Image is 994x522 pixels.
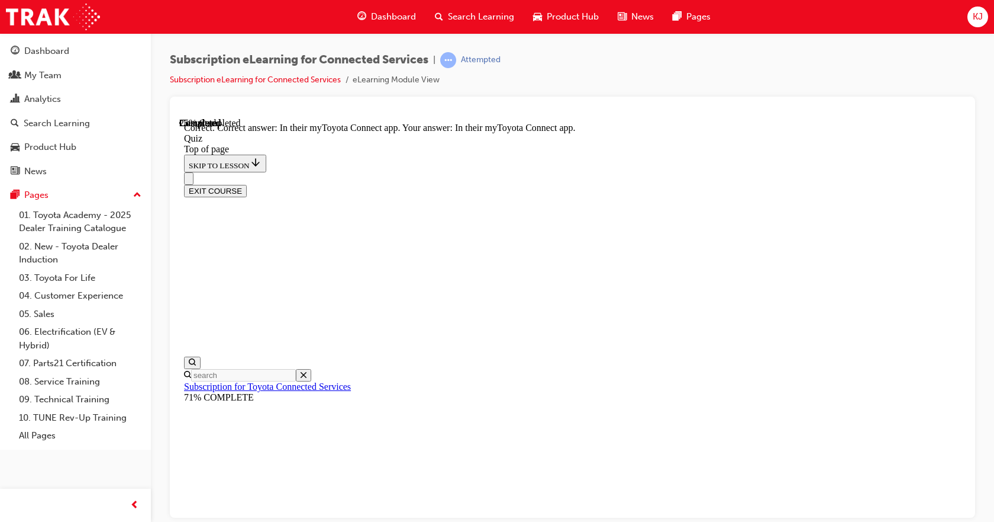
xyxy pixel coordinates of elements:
[24,140,76,154] div: Product Hub
[348,5,425,29] a: guage-iconDashboard
[5,65,146,87] a: My Team
[14,206,146,238] a: 01. Toyota Academy - 2025 Dealer Training Catalogue
[353,73,440,87] li: eLearning Module View
[24,69,62,82] div: My Team
[117,251,132,264] button: Close search menu
[14,305,146,324] a: 05. Sales
[686,10,711,24] span: Pages
[24,117,90,130] div: Search Learning
[14,323,146,354] a: 06. Electrification (EV & Hybrid)
[11,142,20,153] span: car-icon
[357,9,366,24] span: guage-icon
[14,354,146,373] a: 07. Parts21 Certification
[435,9,443,24] span: search-icon
[618,9,627,24] span: news-icon
[11,71,20,81] span: people-icon
[14,390,146,409] a: 09. Technical Training
[5,88,146,110] a: Analytics
[524,5,608,29] a: car-iconProduct Hub
[5,184,146,206] button: Pages
[5,37,87,55] button: SKIP TO LESSON
[673,9,682,24] span: pages-icon
[5,274,782,285] div: 71% COMPLETE
[24,165,47,178] div: News
[448,10,514,24] span: Search Learning
[5,15,782,26] div: Quiz
[11,94,20,105] span: chart-icon
[608,5,663,29] a: news-iconNews
[5,38,146,184] button: DashboardMy TeamAnalyticsSearch LearningProduct HubNews
[24,188,49,202] div: Pages
[130,498,139,513] span: prev-icon
[533,9,542,24] span: car-icon
[973,10,983,24] span: KJ
[133,188,141,203] span: up-icon
[14,373,146,391] a: 08. Service Training
[14,409,146,427] a: 10. TUNE Rev-Up Training
[5,55,14,67] button: Close navigation menu
[24,92,61,106] div: Analytics
[425,5,524,29] a: search-iconSearch Learning
[6,4,100,30] img: Trak
[5,5,782,15] div: Correct. Correct answer: In their myToyota Connect app. Your answer: In their myToyota Connect app.
[14,238,146,269] a: 02. New - Toyota Dealer Induction
[170,75,341,85] a: Subscription eLearning for Connected Services
[5,26,782,37] div: Top of page
[547,10,599,24] span: Product Hub
[5,113,146,134] a: Search Learning
[461,55,501,66] div: Attempted
[5,264,172,274] a: Subscription for Toyota Connected Services
[14,427,146,445] a: All Pages
[5,161,146,182] a: News
[9,43,82,52] span: SKIP TO LESSON
[11,46,20,57] span: guage-icon
[5,40,146,62] a: Dashboard
[5,136,146,158] a: Product Hub
[631,10,654,24] span: News
[11,190,20,201] span: pages-icon
[24,44,69,58] div: Dashboard
[170,53,428,67] span: Subscription eLearning for Connected Services
[371,10,416,24] span: Dashboard
[5,67,67,79] button: EXIT COURSE
[11,166,20,177] span: news-icon
[967,7,988,27] button: KJ
[5,239,21,251] button: Open search menu
[11,119,19,129] span: search-icon
[14,287,146,305] a: 04. Customer Experience
[433,53,435,67] span: |
[12,251,117,264] input: Search
[663,5,720,29] a: pages-iconPages
[440,52,456,68] span: learningRecordVerb_ATTEMPT-icon
[14,269,146,287] a: 03. Toyota For Life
